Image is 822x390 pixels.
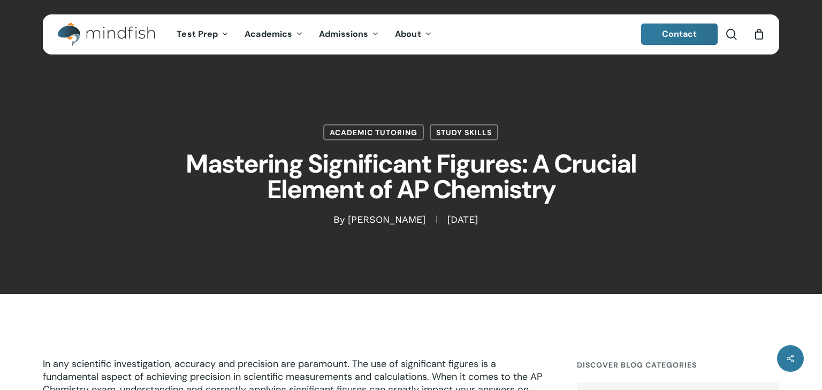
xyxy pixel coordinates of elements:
span: About [395,28,421,40]
a: Academic Tutoring [323,124,424,141]
a: About [387,30,440,39]
a: Contact [641,24,718,45]
span: Test Prep [177,28,218,40]
a: Test Prep [169,30,237,39]
h4: Discover Blog Categories [577,355,779,375]
a: Cart [753,28,765,40]
header: Main Menu [43,14,779,54]
span: [DATE] [436,216,489,223]
a: Academics [237,30,311,39]
span: Academics [245,28,292,40]
span: By [333,216,345,223]
a: Admissions [311,30,387,39]
nav: Main Menu [169,14,439,54]
a: [PERSON_NAME] [348,214,425,225]
h1: Mastering Significant Figures: A Crucial Element of AP Chemistry [143,141,679,213]
span: Admissions [319,28,368,40]
span: Contact [662,28,697,40]
a: Study Skills [430,124,498,141]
